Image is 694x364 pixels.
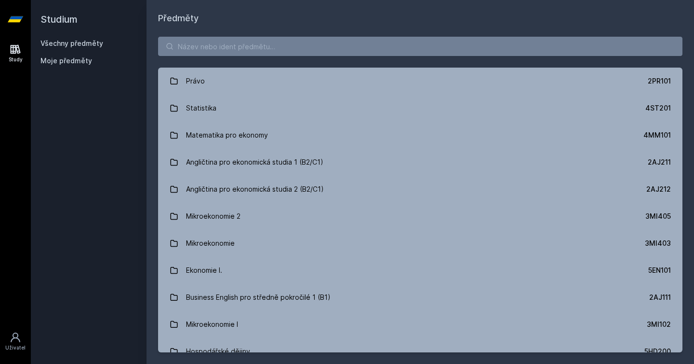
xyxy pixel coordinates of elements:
div: 3MI405 [645,211,671,221]
a: Všechny předměty [40,39,103,47]
div: Právo [186,71,205,91]
div: Study [9,56,23,63]
div: 2AJ212 [646,184,671,194]
a: Business English pro středně pokročilé 1 (B1) 2AJ111 [158,284,682,311]
a: Ekonomie I. 5EN101 [158,257,682,284]
a: Angličtina pro ekonomická studia 2 (B2/C1) 2AJ212 [158,176,682,203]
a: Mikroekonomie 3MI403 [158,230,682,257]
a: Angličtina pro ekonomická studia 1 (B2/C1) 2AJ211 [158,149,682,176]
a: Právo 2PR101 [158,68,682,95]
div: 4ST201 [645,103,671,113]
a: Mikroekonomie I 3MI102 [158,311,682,338]
div: 3MI403 [645,238,671,248]
div: Uživatel [5,344,26,351]
div: 3MI102 [647,320,671,329]
input: Název nebo ident předmětu… [158,37,682,56]
span: Moje předměty [40,56,92,66]
div: Business English pro středně pokročilé 1 (B1) [186,288,331,307]
a: Matematika pro ekonomy 4MM101 [158,122,682,149]
div: Ekonomie I. [186,261,222,280]
div: Matematika pro ekonomy [186,126,268,145]
div: Mikroekonomie I [186,315,238,334]
div: 5HD200 [644,347,671,356]
a: Statistika 4ST201 [158,95,682,122]
div: 2AJ111 [649,293,671,302]
div: 4MM101 [643,130,671,140]
div: 2AJ211 [648,157,671,167]
div: Mikroekonomie [186,234,235,253]
div: Hospodářské dějiny [186,342,250,361]
a: Mikroekonomie 2 3MI405 [158,203,682,230]
div: Angličtina pro ekonomická studia 2 (B2/C1) [186,180,324,199]
a: Uživatel [2,327,29,356]
div: Angličtina pro ekonomická studia 1 (B2/C1) [186,153,323,172]
div: 2PR101 [648,76,671,86]
h1: Předměty [158,12,682,25]
div: 5EN101 [648,266,671,275]
div: Mikroekonomie 2 [186,207,240,226]
div: Statistika [186,98,216,118]
a: Study [2,39,29,68]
